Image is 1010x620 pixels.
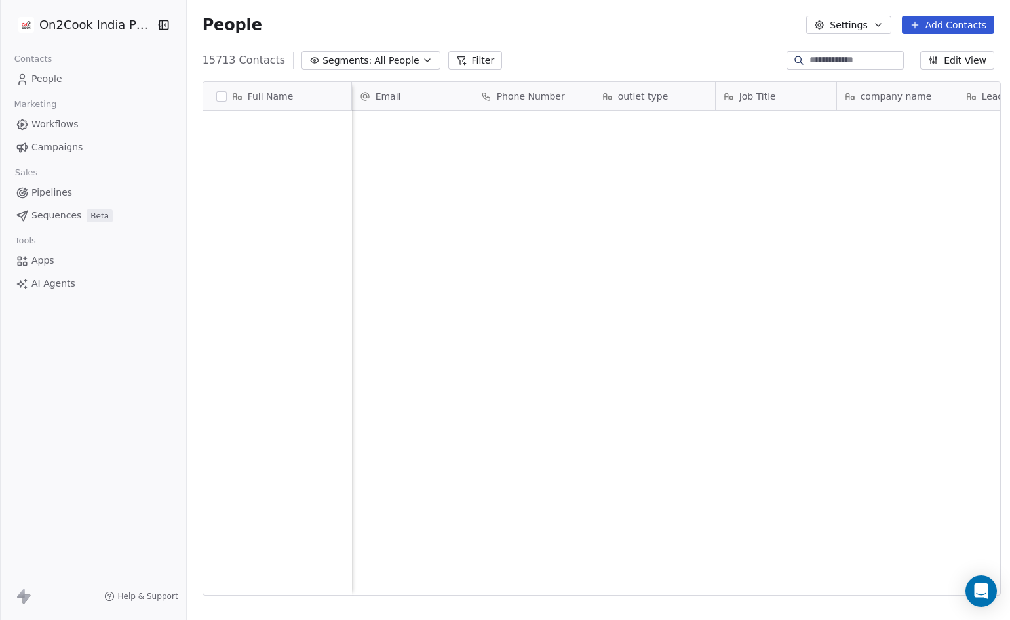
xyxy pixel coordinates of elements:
span: Sequences [31,209,81,222]
span: People [203,15,262,35]
span: Campaigns [31,140,83,154]
button: Settings [806,16,891,34]
span: Apps [31,254,54,268]
span: Full Name [248,90,294,103]
button: Add Contacts [902,16,994,34]
button: Filter [448,51,503,70]
div: Phone Number [473,82,594,110]
div: grid [203,111,352,596]
span: Sales [9,163,43,182]
span: Phone Number [497,90,565,103]
span: Email [376,90,401,103]
span: Workflows [31,117,79,131]
span: People [31,72,62,86]
div: outlet type [594,82,715,110]
a: Pipelines [10,182,176,203]
a: Workflows [10,114,176,135]
a: Campaigns [10,136,176,158]
a: Apps [10,250,176,272]
span: Beta [87,209,113,222]
div: Open Intercom Messenger [965,575,997,607]
a: People [10,68,176,90]
button: Edit View [920,51,994,70]
img: on2cook%20logo-04%20copy.jpg [18,17,34,33]
span: Pipelines [31,186,72,199]
div: Full Name [203,82,351,110]
span: company name [861,90,932,103]
a: Help & Support [104,591,178,602]
span: Segments: [322,54,372,68]
div: Job Title [716,82,836,110]
a: AI Agents [10,273,176,295]
span: Job Title [739,90,776,103]
div: Email [352,82,473,110]
span: outlet type [618,90,669,103]
div: company name [837,82,958,110]
span: On2Cook India Pvt. Ltd. [39,16,153,33]
span: Contacts [9,49,58,69]
span: Help & Support [117,591,178,602]
span: All People [374,54,419,68]
a: SequencesBeta [10,205,176,226]
span: 15713 Contacts [203,52,286,68]
button: On2Cook India Pvt. Ltd. [16,14,147,36]
span: Tools [9,231,41,251]
span: AI Agents [31,277,75,291]
span: Marketing [9,94,62,114]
